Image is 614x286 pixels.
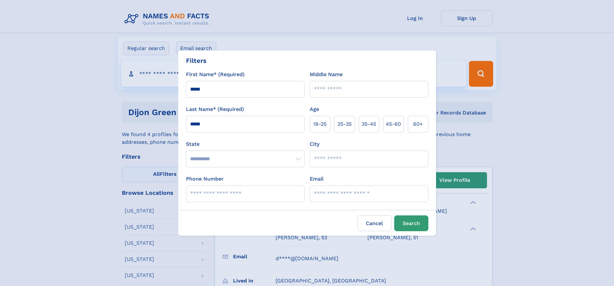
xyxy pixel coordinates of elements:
[337,120,352,128] span: 25‑35
[362,120,376,128] span: 35‑45
[394,215,428,231] button: Search
[186,71,245,78] label: First Name* (Required)
[357,215,392,231] label: Cancel
[186,105,244,113] label: Last Name* (Required)
[313,120,326,128] span: 18‑25
[310,175,324,183] label: Email
[386,120,401,128] span: 45‑60
[186,175,224,183] label: Phone Number
[186,140,305,148] label: State
[413,120,423,128] span: 60+
[310,105,319,113] label: Age
[186,56,207,65] div: Filters
[310,140,319,148] label: City
[310,71,343,78] label: Middle Name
